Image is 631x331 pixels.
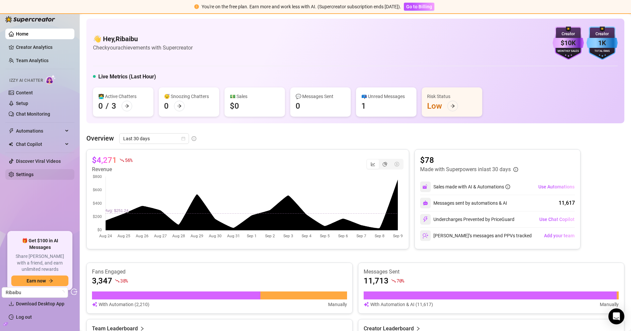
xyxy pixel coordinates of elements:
[586,31,618,37] div: Creator
[450,104,455,108] span: arrow-right
[395,162,399,166] span: dollar-circle
[406,4,432,9] span: Go to Billing
[92,268,347,276] article: Fans Engaged
[9,142,13,147] img: Chat Copilot
[11,276,68,286] button: Earn nowarrow-right
[422,233,428,239] img: svg%3e
[125,157,133,163] span: 56 %
[92,301,97,308] img: svg%3e
[433,183,510,190] div: Sales made with AI & Automations
[553,31,584,37] div: Creator
[98,101,103,111] div: 0
[538,181,575,192] button: Use Automations
[192,136,196,141] span: info-circle
[60,290,65,295] span: loading
[328,301,347,308] article: Manually
[45,75,56,84] img: AI Chatter
[120,277,128,284] span: 38 %
[5,16,55,23] img: logo-BBDzfeDw.svg
[513,167,518,172] span: info-circle
[11,253,68,273] span: Share [PERSON_NAME] with a friend, and earn unlimited rewards
[539,217,575,222] span: Use Chat Copilot
[92,276,112,286] article: 3,347
[420,198,507,208] div: Messages sent by automations & AI
[125,104,129,108] span: arrow-right
[164,101,169,111] div: 0
[202,4,401,9] span: You're on the free plan. Earn more and work less with AI. (Supercreator subscription ends [DATE]).
[164,93,214,100] div: 😴 Snoozing Chatters
[420,230,532,241] div: [PERSON_NAME]’s messages and PPVs tracked
[9,128,14,134] span: thunderbolt
[16,314,32,320] a: Log out
[71,288,77,295] span: logout
[538,184,575,189] span: Use Automations
[194,4,199,9] span: exclamation-circle
[371,162,375,166] span: line-chart
[16,42,69,53] a: Creator Analytics
[16,159,61,164] a: Discover Viral Videos
[296,93,345,100] div: 💬 Messages Sent
[559,199,575,207] div: 11,617
[608,308,624,324] div: Open Intercom Messenger
[586,49,618,54] div: Total Fans
[364,276,389,286] article: 11,713
[420,214,514,225] div: Undercharges Prevented by PriceGuard
[16,172,34,177] a: Settings
[230,101,239,111] div: $0
[16,126,63,136] span: Automations
[391,278,396,283] span: fall
[3,322,8,326] span: build
[366,159,404,169] div: segmented control
[296,101,300,111] div: 0
[120,158,124,163] span: fall
[98,73,156,81] h5: Live Metrics (Last Hour)
[404,3,434,11] button: Go to Billing
[553,27,584,60] img: purple-badge-B9DA21FR.svg
[420,165,511,173] article: Made with Superpowers in last 30 days
[544,230,575,241] button: Add your team
[364,301,369,308] img: svg%3e
[92,155,117,165] article: $4,271
[9,77,43,84] span: Izzy AI Chatter
[112,101,116,111] div: 3
[16,58,48,63] a: Team Analytics
[586,38,618,48] div: 1K
[364,268,619,276] article: Messages Sent
[397,277,404,284] span: 70 %
[423,200,428,206] img: svg%3e
[177,104,182,108] span: arrow-right
[361,101,366,111] div: 1
[600,301,619,308] article: Manually
[16,111,50,117] a: Chat Monitoring
[420,155,518,165] article: $78
[11,238,68,251] span: 🎁 Get $100 in AI Messages
[553,38,584,48] div: $10K
[553,49,584,54] div: Monthly Sales
[123,134,185,144] span: Last 30 days
[361,93,411,100] div: 📪 Unread Messages
[404,4,434,9] a: Go to Billing
[16,90,33,95] a: Content
[93,44,193,52] article: Check your achievements with Supercreator
[99,301,149,308] article: With Automation (2,210)
[427,93,477,100] div: Risk Status
[48,278,53,283] span: arrow-right
[16,301,64,306] span: Download Desktop App
[544,233,575,238] span: Add your team
[539,214,575,225] button: Use Chat Copilot
[98,93,148,100] div: 👩‍💻 Active Chatters
[181,137,185,141] span: calendar
[383,162,387,166] span: pie-chart
[16,31,29,37] a: Home
[9,301,14,306] span: download
[230,93,280,100] div: 💵 Sales
[370,301,433,308] article: With Automation & AI (11,617)
[92,165,133,173] article: Revenue
[27,278,46,283] span: Earn now
[86,133,114,143] article: Overview
[422,216,428,222] img: svg%3e
[93,34,193,44] h4: 👋 Hey, Ribaibu
[586,27,618,60] img: blue-badge-DgoSNQY1.svg
[115,278,120,283] span: fall
[6,287,64,297] span: Ribaibu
